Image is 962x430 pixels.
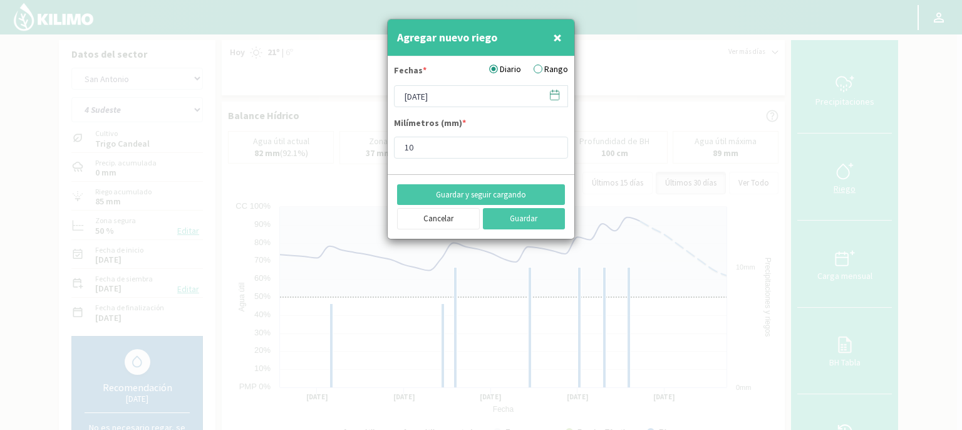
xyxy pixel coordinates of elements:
span: × [553,27,562,48]
button: Guardar [483,208,566,229]
button: Cancelar [397,208,480,229]
label: Fechas [394,64,427,80]
label: Diario [489,63,521,76]
label: Milímetros (mm) [394,117,466,133]
h4: Agregar nuevo riego [397,29,497,46]
button: Close [550,25,565,50]
button: Guardar y seguir cargando [397,184,565,206]
label: Rango [534,63,568,76]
